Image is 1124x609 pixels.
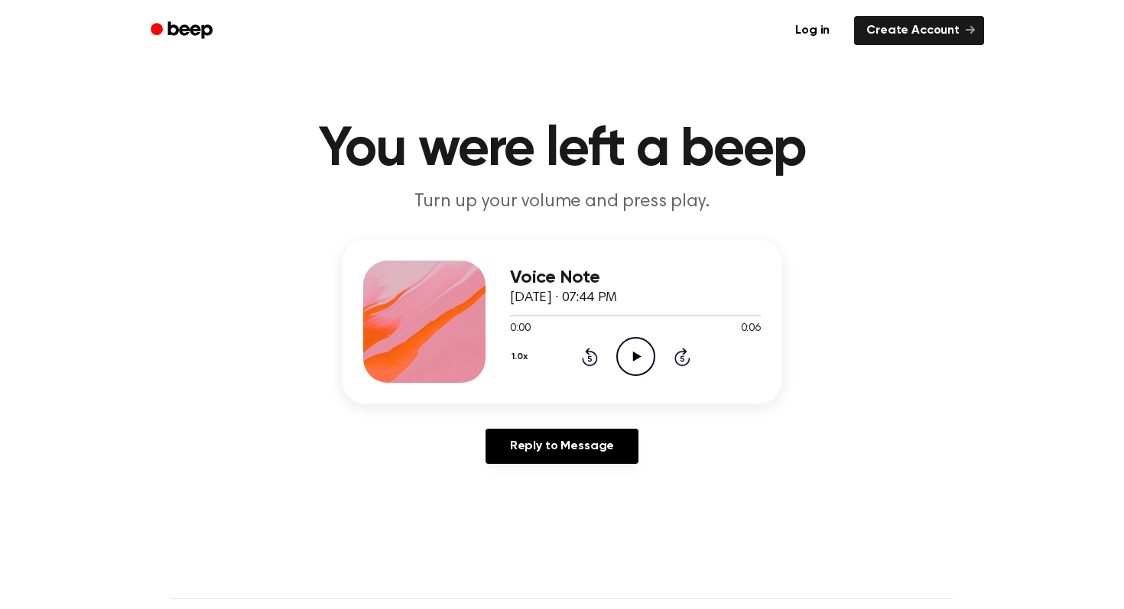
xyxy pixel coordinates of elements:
span: 0:06 [741,321,761,337]
a: Create Account [854,16,984,45]
a: Log in [780,13,845,48]
span: 0:00 [510,321,530,337]
p: Turn up your volume and press play. [268,190,856,215]
h1: You were left a beep [171,122,953,177]
a: Reply to Message [486,429,638,464]
h3: Voice Note [510,267,761,288]
span: [DATE] · 07:44 PM [510,291,617,305]
button: 1.0x [510,344,533,370]
a: Beep [140,16,226,46]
